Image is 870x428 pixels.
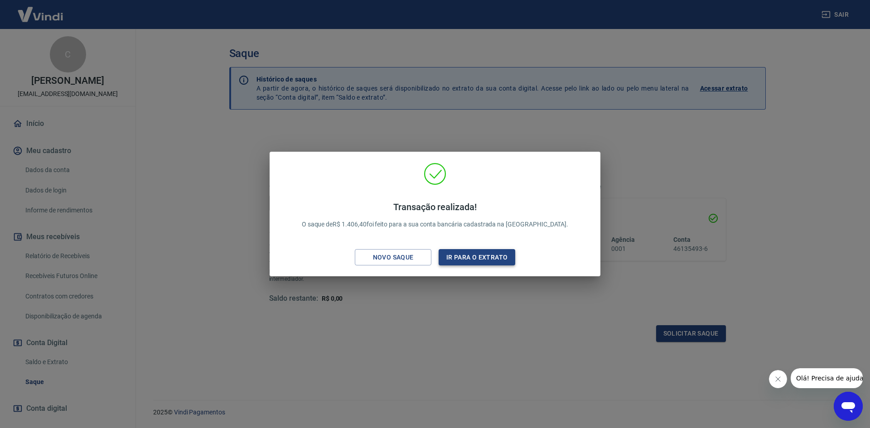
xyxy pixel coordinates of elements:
[834,392,863,421] iframe: Botão para abrir a janela de mensagens
[791,368,863,388] iframe: Mensagem da empresa
[302,202,569,212] h4: Transação realizada!
[439,249,515,266] button: Ir para o extrato
[5,6,76,14] span: Olá! Precisa de ajuda?
[355,249,431,266] button: Novo saque
[769,370,787,388] iframe: Fechar mensagem
[362,252,425,263] div: Novo saque
[302,202,569,229] p: O saque de R$ 1.406,40 foi feito para a sua conta bancária cadastrada na [GEOGRAPHIC_DATA].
